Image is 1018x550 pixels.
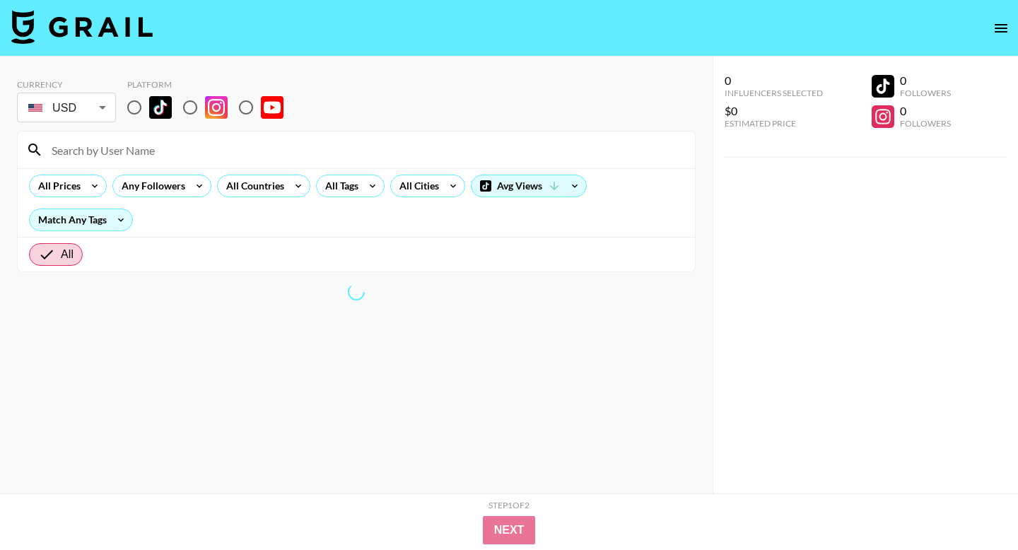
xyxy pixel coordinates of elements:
[987,14,1015,42] button: open drawer
[205,96,228,119] img: Instagram
[344,280,368,304] span: Refreshing lists, bookers, clients, countries, tags, cities, talent, talent...
[113,175,188,197] div: Any Followers
[43,139,686,161] input: Search by User Name
[472,175,586,197] div: Avg Views
[725,118,823,129] div: Estimated Price
[391,175,442,197] div: All Cities
[261,96,283,119] img: YouTube
[30,209,132,230] div: Match Any Tags
[900,74,951,88] div: 0
[149,96,172,119] img: TikTok
[61,246,74,263] span: All
[900,118,951,129] div: Followers
[30,175,83,197] div: All Prices
[900,104,951,118] div: 0
[17,79,116,90] div: Currency
[20,95,113,120] div: USD
[725,88,823,98] div: Influencers Selected
[11,10,153,44] img: Grail Talent
[725,74,823,88] div: 0
[317,175,361,197] div: All Tags
[488,500,530,510] div: Step 1 of 2
[218,175,287,197] div: All Countries
[483,516,536,544] button: Next
[127,79,295,90] div: Platform
[900,88,951,98] div: Followers
[725,104,823,118] div: $0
